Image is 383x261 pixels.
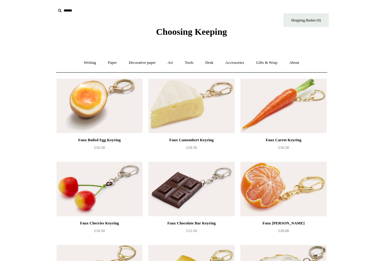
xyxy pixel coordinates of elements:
span: £18.50 [186,145,197,150]
a: Faux Carrot Keyring Faux Carrot Keyring [240,79,326,133]
span: £20.00 [278,228,289,233]
a: Decorative paper [123,55,161,71]
a: Art [162,55,178,71]
a: Paper [102,55,122,71]
a: Gifts & Wrap [250,55,283,71]
div: Faux Chocolate Bar Keyring [150,220,233,227]
div: Faux [PERSON_NAME] [242,220,325,227]
img: Faux Cherries Keyring [57,162,143,216]
a: Faux Boiled Egg Keyring £16.50 [57,136,143,161]
a: Writing [78,55,101,71]
a: Accessories [220,55,249,71]
img: Faux Carrot Keyring [240,79,326,133]
a: Tools [179,55,199,71]
div: Faux Camembert Keyring [150,136,233,144]
span: £12.50 [186,228,197,233]
a: Faux Chocolate Bar Keyring £12.50 [148,220,234,244]
img: Faux Chocolate Bar Keyring [148,162,234,216]
a: Faux Carrot Keyring £16.50 [240,136,326,161]
span: £16.50 [94,145,105,150]
a: Faux Chocolate Bar Keyring Faux Chocolate Bar Keyring [148,162,234,216]
a: Desk [200,55,219,71]
a: Choosing Keeping [156,31,227,36]
a: Faux Cherries Keyring Faux Cherries Keyring [57,162,143,216]
a: Faux Cherries Keyring £16.50 [57,220,143,244]
img: Faux Boiled Egg Keyring [57,79,143,133]
a: Faux Camembert Keyring Faux Camembert Keyring [148,79,234,133]
img: Faux Clementine Keyring [240,162,326,216]
a: About [284,55,305,71]
span: £16.50 [278,145,289,150]
div: Faux Boiled Egg Keyring [58,136,141,144]
div: Faux Cherries Keyring [58,220,141,227]
a: Faux Boiled Egg Keyring Faux Boiled Egg Keyring [57,79,143,133]
a: Shopping Basket (0) [283,13,329,27]
span: Choosing Keeping [156,27,227,37]
div: Faux Carrot Keyring [242,136,325,144]
img: Faux Camembert Keyring [148,79,234,133]
a: Faux Clementine Keyring Faux Clementine Keyring [240,162,326,216]
a: Faux [PERSON_NAME] £20.00 [240,220,326,244]
a: Faux Camembert Keyring £18.50 [148,136,234,161]
span: £16.50 [94,228,105,233]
